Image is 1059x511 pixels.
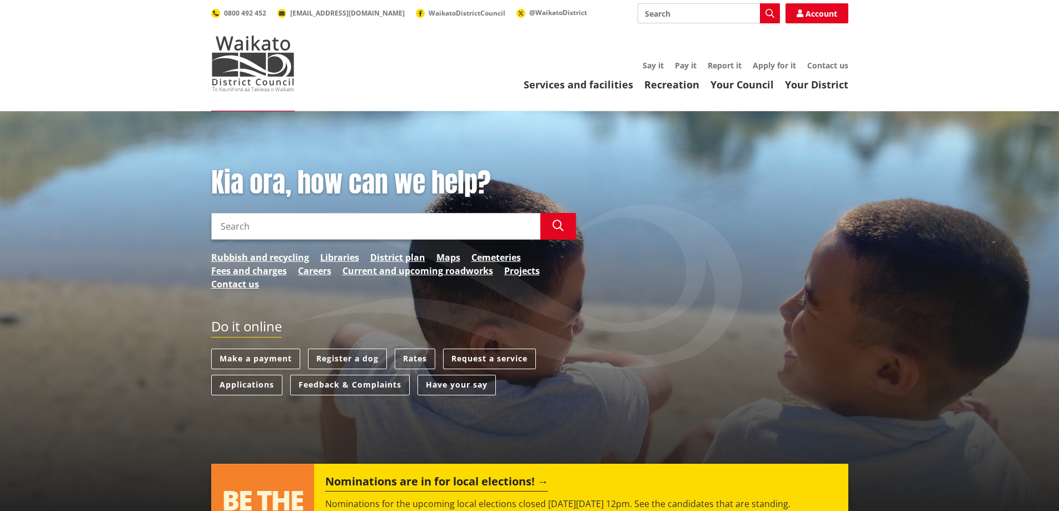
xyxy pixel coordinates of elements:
[290,8,405,18] span: [EMAIL_ADDRESS][DOMAIN_NAME]
[211,319,282,338] h2: Do it online
[211,36,295,91] img: Waikato District Council - Te Kaunihera aa Takiwaa o Waikato
[429,8,505,18] span: WaikatoDistrictCouncil
[320,251,359,264] a: Libraries
[308,349,387,369] a: Register a dog
[211,349,300,369] a: Make a payment
[211,375,282,395] a: Applications
[370,251,425,264] a: District plan
[211,213,540,240] input: Search input
[708,60,742,71] a: Report it
[516,8,587,17] a: @WaikatoDistrict
[325,475,548,492] h2: Nominations are in for local elections!
[342,264,493,277] a: Current and upcoming roadworks
[298,264,331,277] a: Careers
[224,8,266,18] span: 0800 492 452
[643,60,664,71] a: Say it
[277,8,405,18] a: [EMAIL_ADDRESS][DOMAIN_NAME]
[416,8,505,18] a: WaikatoDistrictCouncil
[211,264,287,277] a: Fees and charges
[443,349,536,369] a: Request a service
[211,277,259,291] a: Contact us
[638,3,780,23] input: Search input
[710,78,774,91] a: Your Council
[325,497,837,510] p: Nominations for the upcoming local elections closed [DATE][DATE] 12pm. See the candidates that ar...
[436,251,460,264] a: Maps
[211,251,309,264] a: Rubbish and recycling
[211,8,266,18] a: 0800 492 452
[675,60,697,71] a: Pay it
[807,60,848,71] a: Contact us
[785,3,848,23] a: Account
[290,375,410,395] a: Feedback & Complaints
[395,349,435,369] a: Rates
[644,78,699,91] a: Recreation
[211,167,576,199] h1: Kia ora, how can we help?
[753,60,796,71] a: Apply for it
[785,78,848,91] a: Your District
[524,78,633,91] a: Services and facilities
[417,375,496,395] a: Have your say
[529,8,587,17] span: @WaikatoDistrict
[504,264,540,277] a: Projects
[471,251,521,264] a: Cemeteries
